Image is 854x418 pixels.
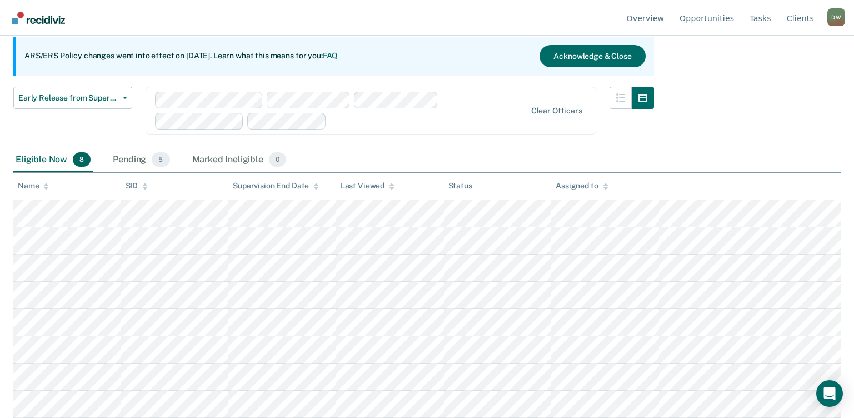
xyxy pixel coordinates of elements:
[816,380,843,407] div: Open Intercom Messenger
[269,152,286,167] span: 0
[190,148,289,172] div: Marked Ineligible0
[73,152,91,167] span: 8
[18,93,118,103] span: Early Release from Supervision
[152,152,169,167] span: 5
[827,8,845,26] div: D W
[13,87,132,109] button: Early Release from Supervision
[540,45,645,67] button: Acknowledge & Close
[111,148,172,172] div: Pending5
[827,8,845,26] button: Profile dropdown button
[12,12,65,24] img: Recidiviz
[13,148,93,172] div: Eligible Now8
[233,181,319,191] div: Supervision End Date
[448,181,472,191] div: Status
[126,181,148,191] div: SID
[531,106,582,116] div: Clear officers
[323,51,338,60] a: FAQ
[18,181,49,191] div: Name
[556,181,608,191] div: Assigned to
[24,51,338,62] p: ARS/ERS Policy changes went into effect on [DATE]. Learn what this means for you:
[341,181,394,191] div: Last Viewed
